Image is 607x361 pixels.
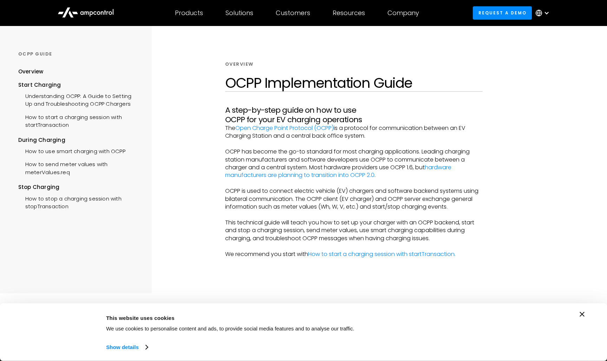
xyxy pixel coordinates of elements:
div: Resources [333,9,365,17]
a: Show details [106,342,148,353]
span: We use cookies to personalise content and ads, to provide social media features and to analyse ou... [106,326,354,332]
div: Solutions [226,9,253,17]
div: OCPP GUIDE [18,51,140,57]
p: This technical guide will teach you how to set up your charger with an OCPP backend, start and st... [225,219,483,242]
p: ‍ [225,242,483,250]
button: Close banner [580,312,585,317]
div: Stop Charging [18,184,140,191]
a: Open Charge Point Protocol (OCPP) [235,124,334,132]
div: Customers [276,9,310,17]
p: The is a protocol for communication between an EV Charging Station and a central back office system. [225,124,483,140]
p: ‍ [225,179,483,187]
p: We recommend you start with [225,250,483,258]
div: Products [175,9,203,17]
a: How to send meter values with meterValues.req [18,157,140,178]
p: ‍ [225,211,483,218]
p: ‍ [225,140,483,148]
div: Company [387,9,419,17]
a: Request a demo [473,6,532,19]
p: OCPP is used to connect electric vehicle (EV) chargers and software backend systems using bilater... [225,187,483,211]
a: Understanding OCPP: A Guide to Setting Up and Troubleshooting OCPP Chargers [18,89,140,110]
p: OCPP has become the go-to standard for most charging applications. Leading charging station manuf... [225,148,483,179]
a: How to stop a charging session with stopTransaction [18,191,140,212]
div: Start Charging [18,81,140,89]
div: Overview [225,61,254,67]
h1: OCPP Implementation Guide [225,74,483,91]
div: This website uses cookies [106,314,450,322]
a: hardware manufacturers are planning to transition into OCPP 2.0 [225,163,451,179]
a: Overview [18,68,44,81]
h3: A step-by-step guide on how to use OCPP for your EV charging operations [225,106,483,124]
div: Overview [18,68,44,76]
div: During Charging [18,136,140,144]
a: How to use smart charging with OCPP [18,144,125,157]
a: How to start a charging session with startTransaction [18,110,140,131]
button: Okay [466,312,567,332]
a: How to start a charging session with startTransaction. [308,250,456,258]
